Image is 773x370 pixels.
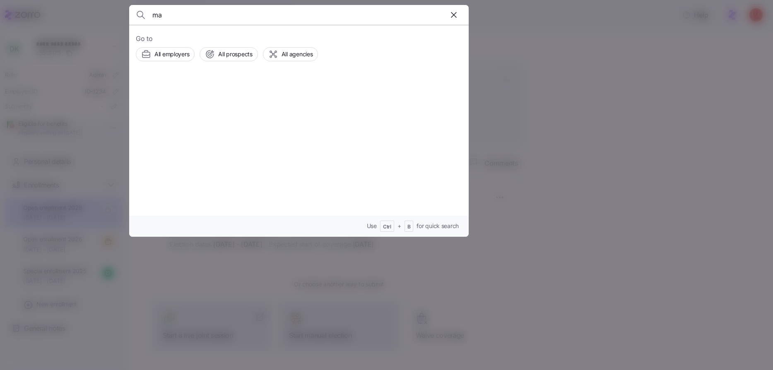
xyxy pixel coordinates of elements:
span: Ctrl [383,223,391,231]
span: Use [367,222,377,230]
span: All employers [154,50,189,58]
span: B [407,223,411,231]
span: All prospects [218,50,252,58]
button: All agencies [263,47,318,61]
span: Go to [136,34,462,44]
button: All prospects [200,47,258,61]
span: All agencies [282,50,313,58]
button: All employers [136,47,195,61]
span: for quick search [417,222,459,230]
span: + [397,222,401,230]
